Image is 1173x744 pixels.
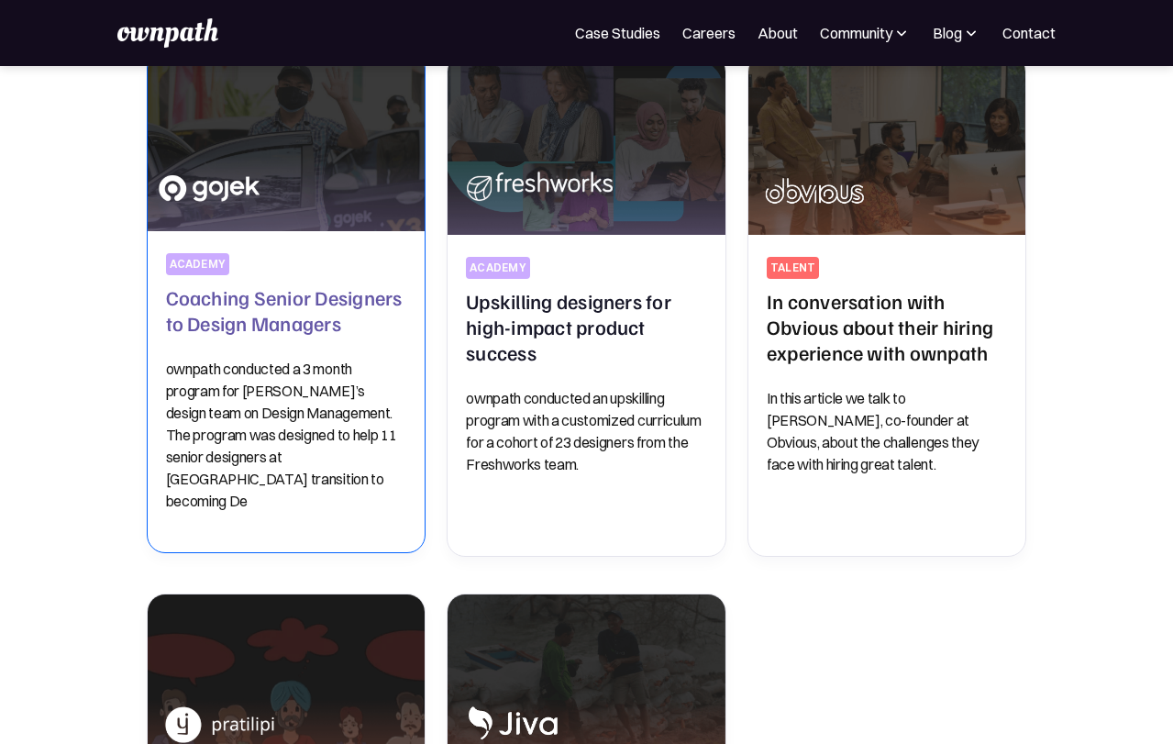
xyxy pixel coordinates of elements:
div: academy [170,257,227,272]
p: In this article we talk to [PERSON_NAME], co-founder at Obvious, about the challenges they face w... [767,387,1008,475]
h2: Upskilling designers for high-impact product success [466,288,707,365]
a: Careers [682,22,736,44]
div: Blog [933,22,980,44]
p: ownpath conducted a 3 month program for [PERSON_NAME]’s design team on Design Management. The pro... [166,358,407,512]
a: In conversation with Obvious about their hiring experience with ownpathtalentIn conversation with... [747,53,1027,557]
div: talent [770,261,815,275]
a: About [758,22,798,44]
p: ownpath conducted an upskilling program with a customized curriculum for a cohort of 23 designers... [466,387,707,475]
a: Contact [1002,22,1056,44]
h2: In conversation with Obvious about their hiring experience with ownpath [767,288,1008,365]
img: Coaching Senior Designers to Design Managers [140,46,432,236]
a: Upskilling designers for high-impact product successAcademyUpskilling designers for high-impact p... [447,53,726,557]
a: Coaching Senior Designers to Design ManagersacademyCoaching Senior Designers to Design Managersow... [147,50,426,553]
div: Academy [470,261,526,275]
div: Community [820,22,911,44]
img: Upskilling designers for high-impact product success [448,54,725,235]
img: In conversation with Obvious about their hiring experience with ownpath [748,54,1026,235]
div: Community [820,22,892,44]
h2: Coaching Senior Designers to Design Managers [166,284,407,336]
div: Blog [933,22,962,44]
a: Case Studies [575,22,660,44]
